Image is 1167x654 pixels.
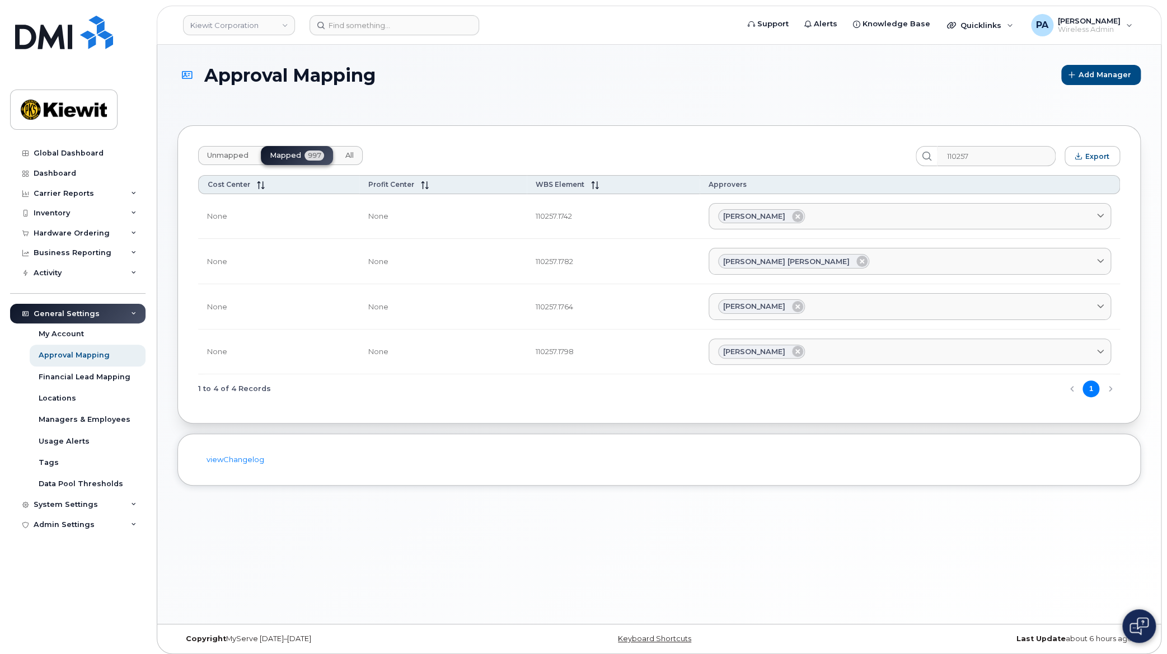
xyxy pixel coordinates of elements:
[723,301,785,312] span: [PERSON_NAME]
[359,284,527,330] td: None
[204,65,376,85] span: Approval Mapping
[359,330,527,375] td: None
[1079,69,1131,80] span: Add Manager
[198,330,359,375] td: None
[709,293,1111,320] a: [PERSON_NAME]
[709,248,1111,275] a: [PERSON_NAME] [PERSON_NAME]
[1016,634,1066,643] strong: Last Update
[1085,152,1109,161] span: Export
[1082,380,1099,397] button: Page 1
[207,151,249,160] span: Unmapped
[723,256,850,267] span: [PERSON_NAME] [PERSON_NAME]
[198,239,359,284] td: None
[1065,146,1120,166] button: Export
[709,338,1111,365] a: [PERSON_NAME]
[618,634,691,643] a: Keyboard Shortcuts
[368,180,414,189] span: Profit Center
[177,634,499,643] div: MyServe [DATE]–[DATE]
[527,330,700,375] td: 110257.1798
[198,194,359,239] td: None
[198,380,271,397] span: 1 to 4 of 4 Records
[1061,65,1141,85] button: Add Manager
[198,284,359,330] td: None
[819,634,1141,643] div: about 6 hours ago
[723,346,785,357] span: [PERSON_NAME]
[207,455,264,464] a: viewChangelog
[527,239,700,284] td: 110257.1782
[709,203,1111,230] a: [PERSON_NAME]
[208,180,250,189] span: Cost Center
[723,211,785,222] span: [PERSON_NAME]
[345,151,354,160] span: All
[709,180,747,189] span: Approvers
[536,180,584,189] span: WBS Element
[359,194,527,239] td: None
[1129,617,1149,635] img: Open chat
[937,146,1056,166] input: Search...
[527,194,700,239] td: 110257.1742
[359,239,527,284] td: None
[186,634,226,643] strong: Copyright
[527,284,700,330] td: 110257.1764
